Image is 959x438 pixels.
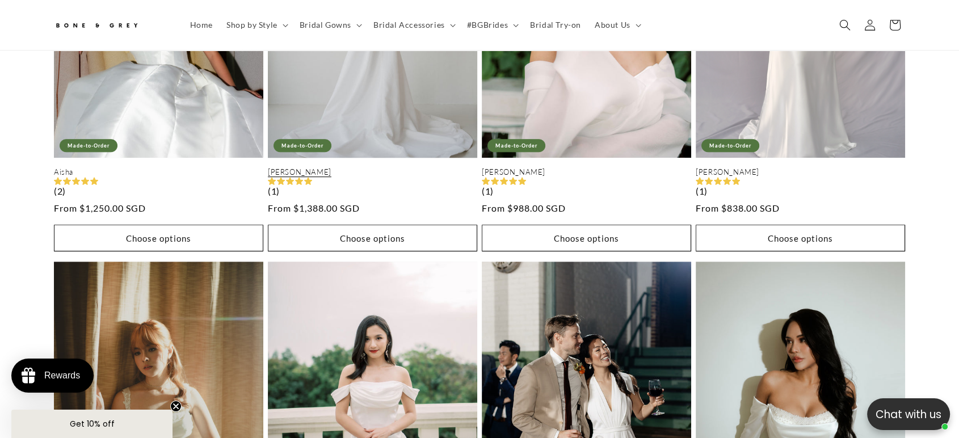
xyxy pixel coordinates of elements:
[293,13,367,37] summary: Bridal Gowns
[696,225,905,251] button: Choose options
[220,13,293,37] summary: Shop by Style
[170,401,182,412] button: Close teaser
[460,13,523,37] summary: #BGBrides
[832,12,857,37] summary: Search
[268,167,477,177] a: [PERSON_NAME]
[467,20,508,30] span: #BGBrides
[373,20,445,30] span: Bridal Accessories
[54,225,263,251] button: Choose options
[696,167,905,177] a: [PERSON_NAME]
[44,370,80,381] div: Rewards
[595,20,630,30] span: About Us
[588,13,646,37] summary: About Us
[54,16,139,35] img: Bone and Grey Bridal
[530,20,581,30] span: Bridal Try-on
[183,13,220,37] a: Home
[190,20,213,30] span: Home
[482,225,691,251] button: Choose options
[300,20,351,30] span: Bridal Gowns
[367,13,460,37] summary: Bridal Accessories
[54,167,263,177] a: Aisha
[482,167,691,177] a: [PERSON_NAME]
[226,20,277,30] span: Shop by Style
[523,13,588,37] a: Bridal Try-on
[268,225,477,251] button: Choose options
[50,11,172,39] a: Bone and Grey Bridal
[70,418,115,429] span: Get 10% off
[867,406,950,423] p: Chat with us
[11,410,173,438] div: Get 10% offClose teaser
[867,398,950,430] button: Open chatbox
